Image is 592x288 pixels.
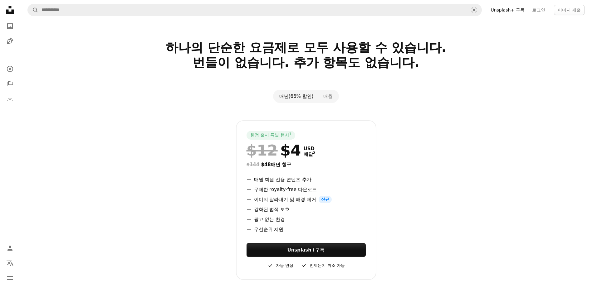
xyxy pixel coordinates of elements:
sup: 1 [289,132,291,136]
div: $4 [247,142,301,158]
li: 매월 회원 전용 콘텐츠 추가 [247,176,366,183]
span: USD [304,146,316,151]
a: 2 [312,151,317,157]
button: 매월 [318,91,338,102]
form: 사이트 전체에서 이미지 찾기 [27,4,482,16]
a: 컬렉션 [4,78,16,90]
span: 신규 [319,196,332,203]
div: 자동 연장 [267,262,293,269]
button: 이미지 제출 [554,5,585,15]
li: 강화된 법적 보호 [247,206,366,213]
div: $48 매년 청구 [247,161,366,168]
button: 메뉴 [4,272,16,284]
span: 매달 [304,151,316,157]
button: 매년(66% 할인) [274,91,319,102]
sup: 2 [313,151,316,155]
button: 시각적 검색 [467,4,482,16]
li: 이미지 잘라내기 및 배경 제거 [247,196,366,203]
a: 일러스트 [4,35,16,47]
li: 우선순위 지원 [247,226,366,233]
a: 로그인 / 가입 [4,242,16,254]
a: 홈 — Unsplash [4,4,16,17]
button: Unsplash 검색 [28,4,38,16]
a: Unsplash+ 구독 [487,5,528,15]
div: 한정 출시 특별 행사 [247,131,295,140]
li: 무제한 royalty-free 다운로드 [247,186,366,193]
button: Unsplash+구독 [247,243,366,257]
a: 다운로드 내역 [4,93,16,105]
div: 언제든지 취소 가능 [301,262,345,269]
a: 사진 [4,20,16,32]
span: $144 [247,162,260,167]
strong: Unsplash+ [287,247,316,253]
li: 광고 없는 환경 [247,216,366,223]
h2: 하나의 단순한 요금제로 모두 사용할 수 있습니다. 번들이 없습니다. 추가 항목도 없습니다. [105,40,507,85]
a: 1 [288,132,293,138]
span: $12 [247,142,278,158]
a: 탐색 [4,63,16,75]
button: 언어 [4,257,16,269]
a: 로그인 [528,5,549,15]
